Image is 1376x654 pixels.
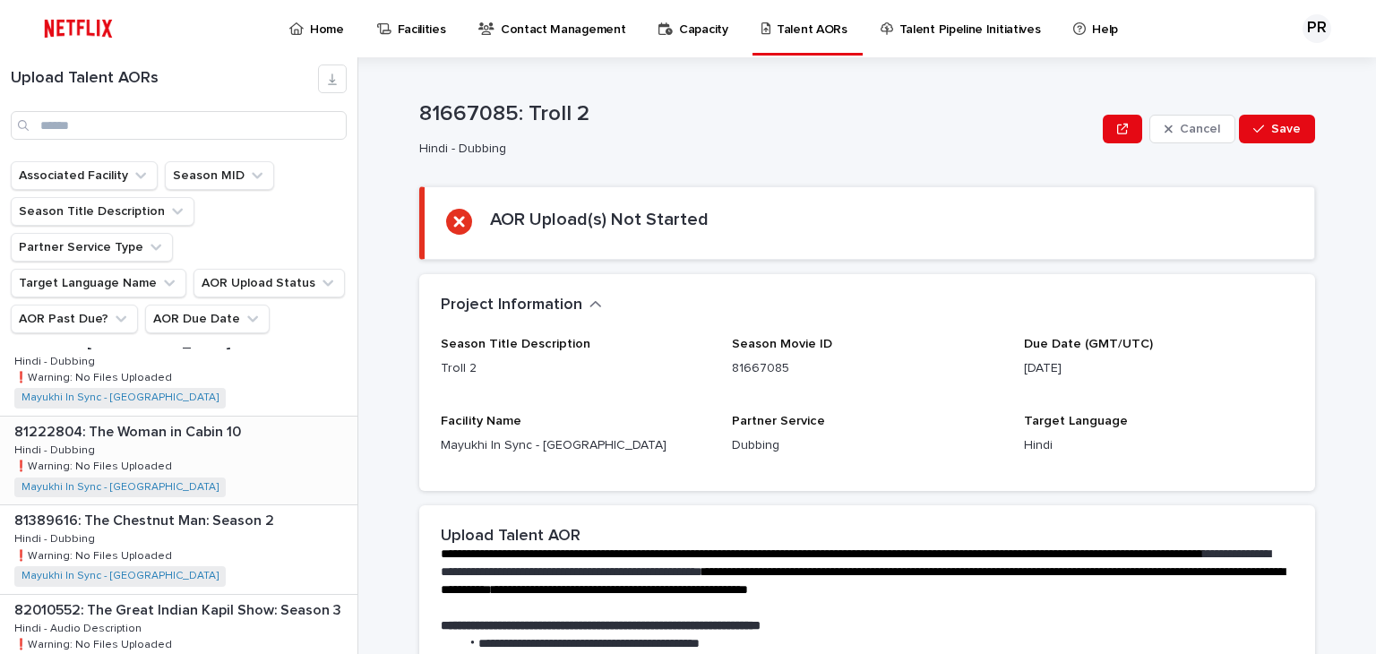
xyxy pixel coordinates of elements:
span: Partner Service [732,415,825,427]
input: Search [11,111,347,140]
h2: Project Information [441,296,582,315]
p: 82010552: The Great Indian Kapil Show: Season 3 [14,598,345,619]
p: Troll 2 [441,359,710,378]
p: 81389616: The Chestnut Man: Season 2 [14,509,278,529]
p: Hindi - Dubbing [419,142,1088,157]
p: 81667085 [732,359,1002,378]
a: Mayukhi In Sync - [GEOGRAPHIC_DATA] [21,392,219,404]
p: Hindi - Dubbing [14,352,99,368]
p: ❗️Warning: No Files Uploaded [14,635,176,651]
button: AOR Due Date [145,305,270,333]
p: Hindi - Dubbing [14,529,99,546]
h1: Upload Talent AORs [11,69,318,89]
p: ❗️Warning: No Files Uploaded [14,457,176,473]
a: Mayukhi In Sync - [GEOGRAPHIC_DATA] [21,570,219,582]
button: Save [1239,115,1315,143]
button: AOR Past Due? [11,305,138,333]
p: ❗️Warning: No Files Uploaded [14,546,176,563]
p: Dubbing [732,436,1002,455]
p: ❗️Warning: No Files Uploaded [14,368,176,384]
button: Season MID [165,161,274,190]
p: Hindi - Audio Description [14,619,145,635]
p: 81667085: Troll 2 [419,101,1096,127]
p: Hindi [1024,436,1294,455]
a: Mayukhi In Sync - [GEOGRAPHIC_DATA] [21,481,219,494]
span: Due Date (GMT/UTC) [1024,338,1153,350]
span: Season Title Description [441,338,590,350]
button: Partner Service Type [11,233,173,262]
button: AOR Upload Status [193,269,345,297]
img: ifQbXi3ZQGMSEF7WDB7W [36,11,121,47]
button: Target Language Name [11,269,186,297]
span: Cancel [1180,123,1220,135]
button: Cancel [1149,115,1235,143]
h2: Upload Talent AOR [441,527,580,546]
p: Mayukhi In Sync - [GEOGRAPHIC_DATA] [441,436,710,455]
p: 81222804: The Woman in Cabin 10 [14,420,245,441]
p: [DATE] [1024,359,1294,378]
button: Project Information [441,296,602,315]
span: Season Movie ID [732,338,832,350]
p: Hindi - Dubbing [14,441,99,457]
button: Associated Facility [11,161,158,190]
span: Facility Name [441,415,521,427]
div: PR [1303,14,1331,43]
span: Save [1271,123,1301,135]
h2: AOR Upload(s) Not Started [490,209,709,230]
button: Season Title Description [11,197,194,226]
span: Target Language [1024,415,1128,427]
